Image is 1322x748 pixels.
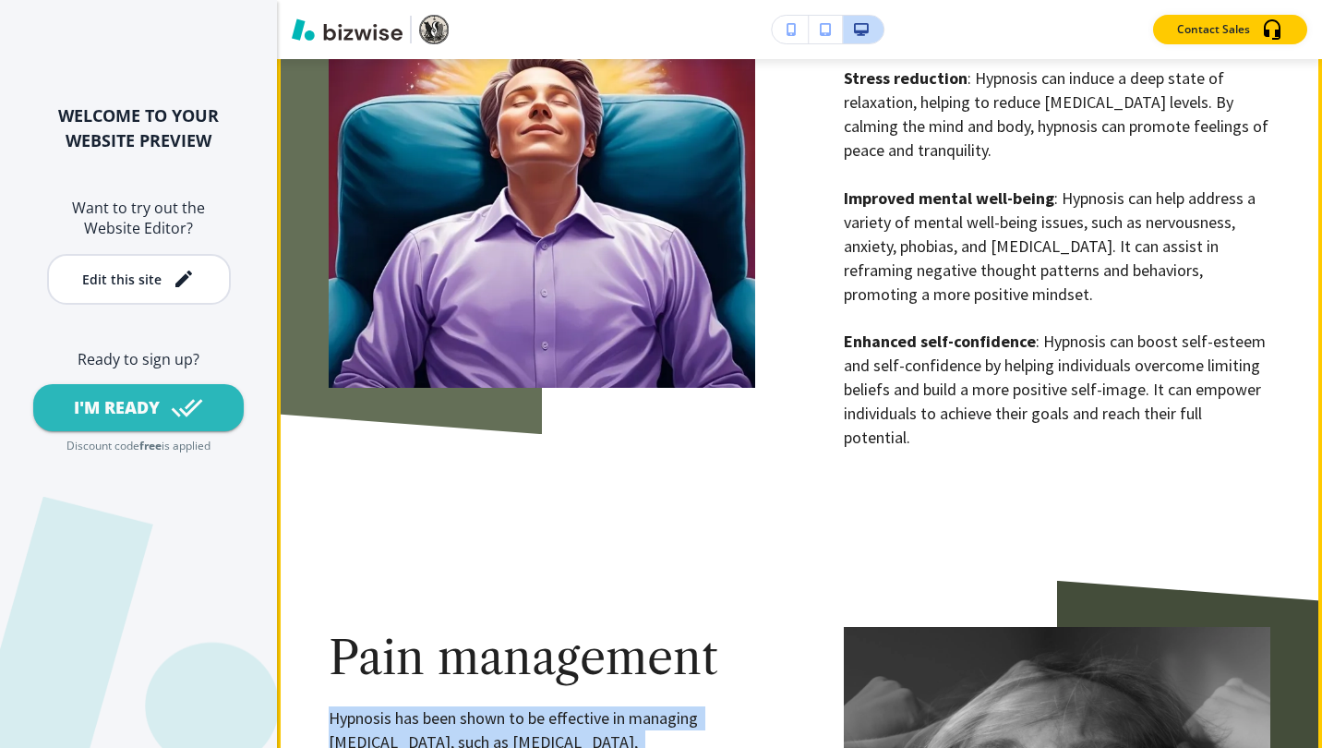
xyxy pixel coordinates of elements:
[419,15,449,44] img: Your Logo
[1153,15,1307,44] button: Contact Sales
[844,66,1270,163] p: : Hypnosis can induce a deep state of relaxation, helping to reduce [MEDICAL_DATA] levels. By cal...
[844,187,1270,307] p: : Hypnosis can help address a variety of mental well-being issues, such as nervousness, anxiety, ...
[30,103,247,153] h2: WELCOME TO YOUR WEBSITE PREVIEW
[162,439,210,454] p: is applied
[292,18,403,41] img: Bizwise Logo
[844,331,1036,352] strong: Enhanced self-confidence
[1177,21,1250,38] p: Contact Sales
[844,330,1270,450] p: : Hypnosis can boost self-esteem and self-confidence by helping individuals overcome limiting bel...
[844,67,967,89] strong: Stress reduction
[30,198,247,239] h6: Want to try out the Website Editor?
[66,439,139,454] p: Discount code
[33,384,244,431] button: I'M READY
[47,254,231,305] button: Edit this site
[329,627,755,689] p: Pain management
[82,272,162,286] div: Edit this site
[844,187,1054,209] strong: Improved mental well-being
[74,396,160,419] div: I'M READY
[139,439,162,454] p: free
[30,349,247,369] h6: Ready to sign up?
